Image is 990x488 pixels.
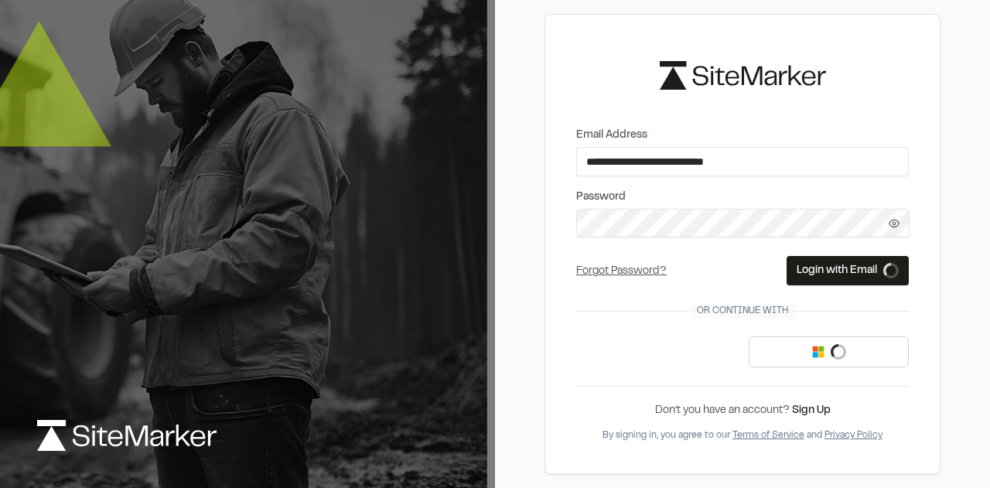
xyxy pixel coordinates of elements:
div: Don’t you have an account? [576,402,909,419]
img: logo-black-rebrand.svg [660,61,826,90]
div: By signing in, you agree to our and [576,428,909,442]
button: Login with Email [787,256,909,285]
button: Terms of Service [732,428,804,442]
label: Email Address [576,127,909,144]
img: logo-white-rebrand.svg [37,420,217,451]
a: Sign Up [792,406,831,415]
span: Or continue with [691,304,794,318]
a: Forgot Password? [576,267,667,276]
iframe: Sign in with Google Button [568,335,757,369]
label: Password [576,189,909,206]
button: Privacy Policy [824,428,882,442]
